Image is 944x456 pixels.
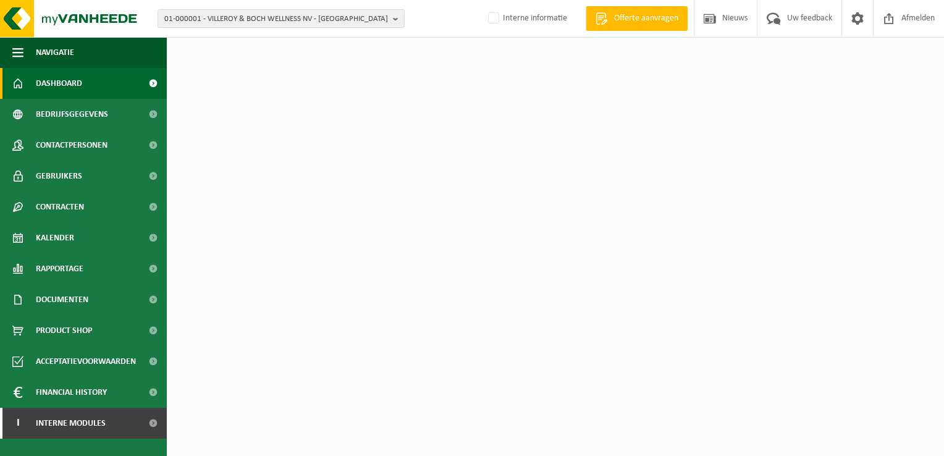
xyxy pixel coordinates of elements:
[36,130,107,161] span: Contactpersonen
[586,6,688,31] a: Offerte aanvragen
[164,10,388,28] span: 01-000001 - VILLEROY & BOCH WELLNESS NV - [GEOGRAPHIC_DATA]
[12,408,23,439] span: I
[36,346,136,377] span: Acceptatievoorwaarden
[36,192,84,222] span: Contracten
[36,408,106,439] span: Interne modules
[36,161,82,192] span: Gebruikers
[36,253,83,284] span: Rapportage
[36,99,108,130] span: Bedrijfsgegevens
[36,222,74,253] span: Kalender
[611,12,681,25] span: Offerte aanvragen
[36,377,107,408] span: Financial History
[36,68,82,99] span: Dashboard
[36,284,88,315] span: Documenten
[36,315,92,346] span: Product Shop
[158,9,405,28] button: 01-000001 - VILLEROY & BOCH WELLNESS NV - [GEOGRAPHIC_DATA]
[486,9,567,28] label: Interne informatie
[36,37,74,68] span: Navigatie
